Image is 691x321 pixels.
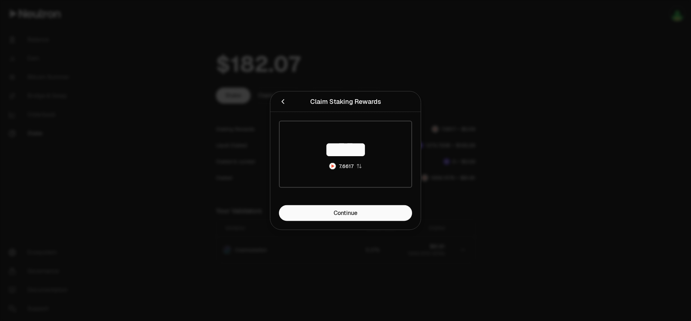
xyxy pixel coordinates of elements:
div: 7.6617 [339,163,353,170]
img: NTRN Logo [329,163,336,170]
a: Continue [279,205,412,221]
button: Close [279,97,287,107]
button: NTRN Logo7.6617 [329,163,362,170]
div: Claim Staking Rewards [310,97,381,107]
